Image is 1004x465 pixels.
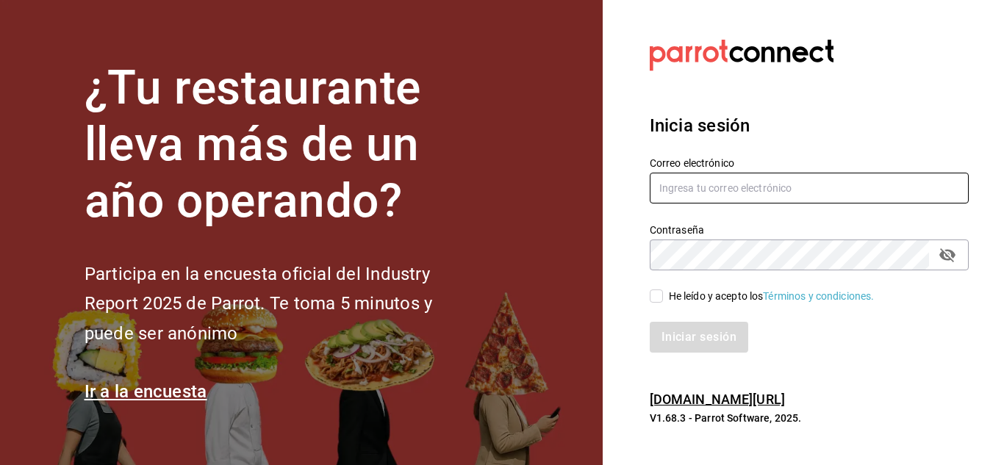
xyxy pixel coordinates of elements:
[650,112,969,139] h3: Inicia sesión
[85,259,481,349] h2: Participa en la encuesta oficial del Industry Report 2025 de Parrot. Te toma 5 minutos y puede se...
[935,242,960,267] button: passwordField
[669,289,875,304] div: He leído y acepto los
[650,158,969,168] label: Correo electrónico
[85,60,481,229] h1: ¿Tu restaurante lleva más de un año operando?
[650,173,969,203] input: Ingresa tu correo electrónico
[650,392,785,407] a: [DOMAIN_NAME][URL]
[650,411,969,425] p: V1.68.3 - Parrot Software, 2025.
[763,290,874,302] a: Términos y condiciones.
[85,381,207,402] a: Ir a la encuesta
[650,225,969,235] label: Contraseña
